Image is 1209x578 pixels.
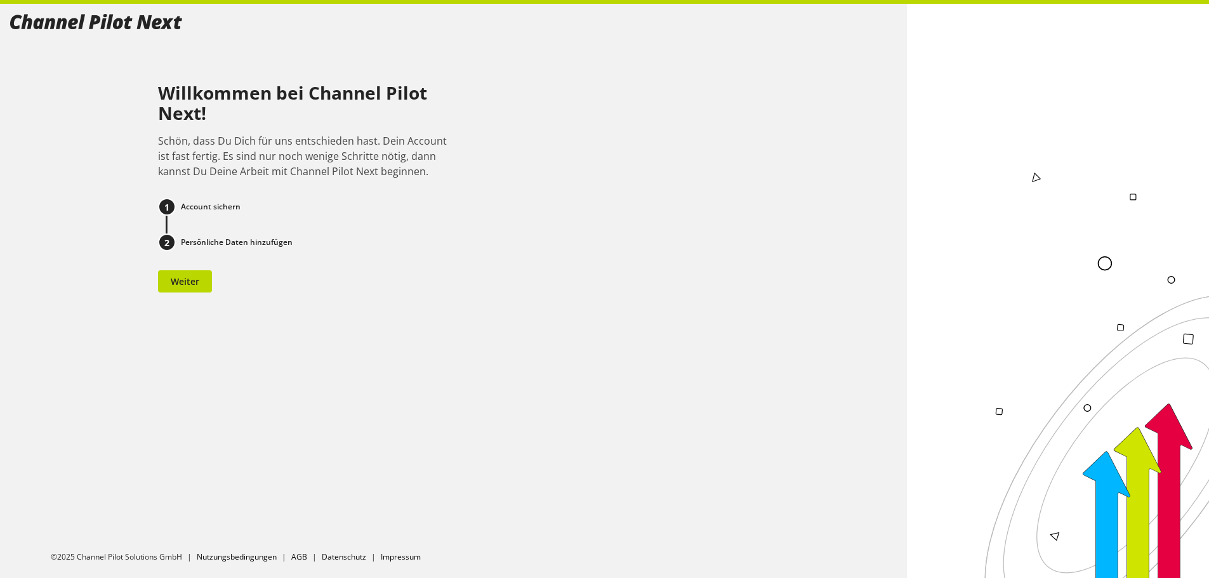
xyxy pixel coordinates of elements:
[158,270,212,292] button: Weiter
[291,551,307,562] a: AGB
[197,551,277,562] a: Nutzungsbedingungen
[158,83,454,123] h1: Willkommen bei Channel Pilot Next!
[51,551,197,563] li: ©2025 Channel Pilot Solutions GmbH
[164,200,169,214] span: 1
[381,551,421,562] a: Impressum
[181,202,241,211] span: Account sichern
[164,236,169,249] span: 2
[181,238,293,247] span: Persönliche Daten hinzufügen
[322,551,366,562] a: Datenschutz
[158,133,454,179] p: Schön, dass Du Dich für uns entschieden hast. Dein Account ist fast fertig. Es sind nur noch weni...
[10,14,182,29] img: 00fd0c2968333bded0a06517299d5b97.svg
[171,275,199,288] span: Weiter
